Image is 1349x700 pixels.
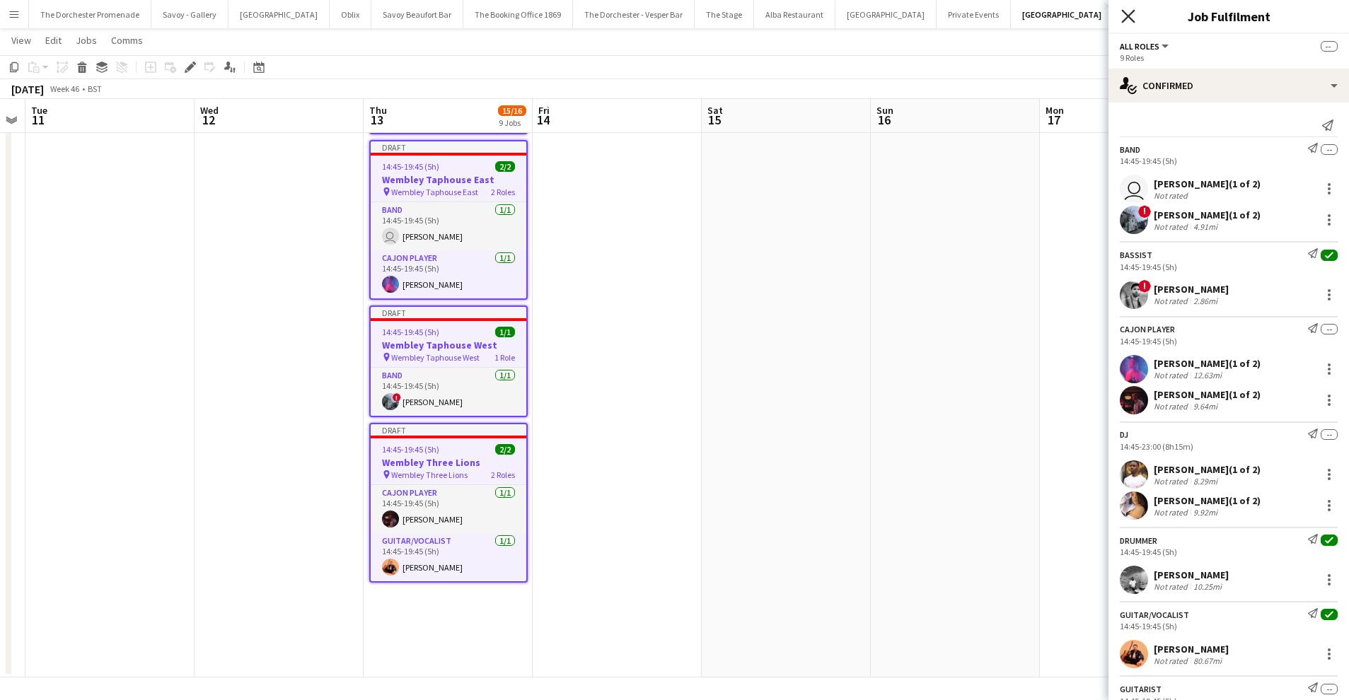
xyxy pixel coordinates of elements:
span: Edit [45,34,62,47]
div: 14:45-19:45 (5h) [1120,262,1338,272]
span: Wembley Taphouse West [391,352,480,363]
app-card-role: Guitar/Vocalist1/114:45-19:45 (5h)[PERSON_NAME] [371,533,526,581]
div: Not rated [1154,221,1191,232]
div: 80.67mi [1191,655,1224,666]
span: 1/1 [495,327,515,337]
div: 9 Jobs [499,117,526,128]
div: Not rated [1154,581,1191,592]
app-job-card: Draft14:45-19:45 (5h)2/2Wembley Taphouse East Wembley Taphouse East2 RolesBand1/114:45-19:45 (5h)... [369,140,528,300]
div: Confirmed [1108,69,1349,103]
div: Not rated [1154,507,1191,518]
div: 10.25mi [1191,581,1224,592]
div: Draft14:45-19:45 (5h)2/2Wembley Three Lions Wembley Three Lions2 RolesCajon Player1/114:45-19:45 ... [369,423,528,583]
div: [PERSON_NAME] [1154,283,1229,296]
span: -- [1321,144,1338,155]
div: [PERSON_NAME] [1154,568,1229,581]
div: Not rated [1154,401,1191,412]
div: Not rated [1154,476,1191,486]
span: All roles [1120,41,1159,52]
div: Not rated [1154,370,1191,380]
div: Bassist [1120,250,1152,260]
span: Comms [111,34,143,47]
span: Tue [31,104,47,117]
div: Guitarist [1120,684,1162,694]
span: Thu [369,104,387,117]
app-card-role: Band1/114:45-19:45 (5h) [PERSON_NAME] [371,202,526,250]
div: Draft14:45-19:45 (5h)1/1Wembley Taphouse West Wembley Taphouse West1 RoleBand1/114:45-19:45 (5h)!... [369,305,528,417]
span: 15/16 [498,105,526,116]
app-card-role: Cajon Player1/114:45-19:45 (5h)[PERSON_NAME] [371,485,526,533]
span: Sat [707,104,723,117]
button: Alba Restaurant [754,1,835,28]
span: -- [1321,684,1338,694]
div: BST [88,83,102,94]
h3: Wembley Taphouse West [371,339,526,351]
div: Not rated [1154,655,1191,666]
app-card-role: Cajon Player1/114:45-19:45 (5h)[PERSON_NAME] [371,250,526,298]
a: Edit [40,31,67,49]
span: -- [1321,41,1338,52]
div: [PERSON_NAME] (1 of 2) [1154,388,1261,401]
a: View [6,31,37,49]
span: 13 [367,112,387,128]
div: Draft [371,307,526,318]
span: Sun [876,104,893,117]
div: 8.29mi [1191,476,1220,486]
span: Jobs [76,34,97,47]
button: The Dorchester - Vesper Bar [573,1,695,28]
a: Jobs [70,31,103,49]
div: Drummer [1120,535,1157,546]
div: Not rated [1154,190,1191,201]
div: [PERSON_NAME] (1 of 2) [1154,209,1261,221]
button: [GEOGRAPHIC_DATA] [1011,1,1113,28]
div: 9.64mi [1191,401,1220,412]
span: 14 [536,112,550,128]
div: Cajon Player [1120,324,1175,334]
span: 2 Roles [491,187,515,197]
button: [GEOGRAPHIC_DATA] [228,1,330,28]
span: ! [1138,205,1151,218]
a: Comms [105,31,149,49]
span: 14:45-19:45 (5h) [382,327,439,337]
h3: Job Fulfilment [1108,7,1349,25]
span: 15 [705,112,723,128]
div: 9.92mi [1191,507,1220,518]
span: 2/2 [495,161,515,172]
div: Guitar/Vocalist [1120,609,1189,620]
div: [PERSON_NAME] (1 of 2) [1154,177,1261,190]
div: 14:45-19:45 (5h) [1120,547,1338,557]
button: Private Events [937,1,1011,28]
span: 16 [874,112,893,128]
span: 12 [198,112,219,128]
span: -- [1321,324,1338,334]
div: 4.91mi [1191,221,1220,232]
span: 1 Role [494,352,515,363]
h3: Wembley Taphouse East [371,173,526,186]
div: 12.63mi [1191,370,1224,380]
span: Fri [538,104,550,117]
button: The Stage [695,1,754,28]
div: [PERSON_NAME] (1 of 2) [1154,357,1261,370]
div: [DATE] [11,82,44,96]
span: ! [1138,280,1151,293]
span: 2/2 [495,444,515,455]
div: 14:45-19:45 (5h) [1120,621,1338,631]
button: [GEOGRAPHIC_DATA] [835,1,937,28]
span: Mon [1046,104,1064,117]
div: 14:45-19:45 (5h) [1120,336,1338,346]
button: Oblix [330,1,371,28]
button: The Booking Office 1869 [463,1,573,28]
span: -- [1321,429,1338,440]
button: Savoy Beaufort Bar [371,1,463,28]
div: 9 Roles [1120,52,1338,63]
div: Not rated [1154,296,1191,306]
span: 17 [1043,112,1064,128]
div: DJ [1120,429,1128,440]
span: Wembley Taphouse East [391,187,478,197]
button: All roles [1120,41,1171,52]
span: Wed [200,104,219,117]
span: 2 Roles [491,469,515,480]
span: 11 [29,112,47,128]
span: Wembley Three Lions [391,469,468,480]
